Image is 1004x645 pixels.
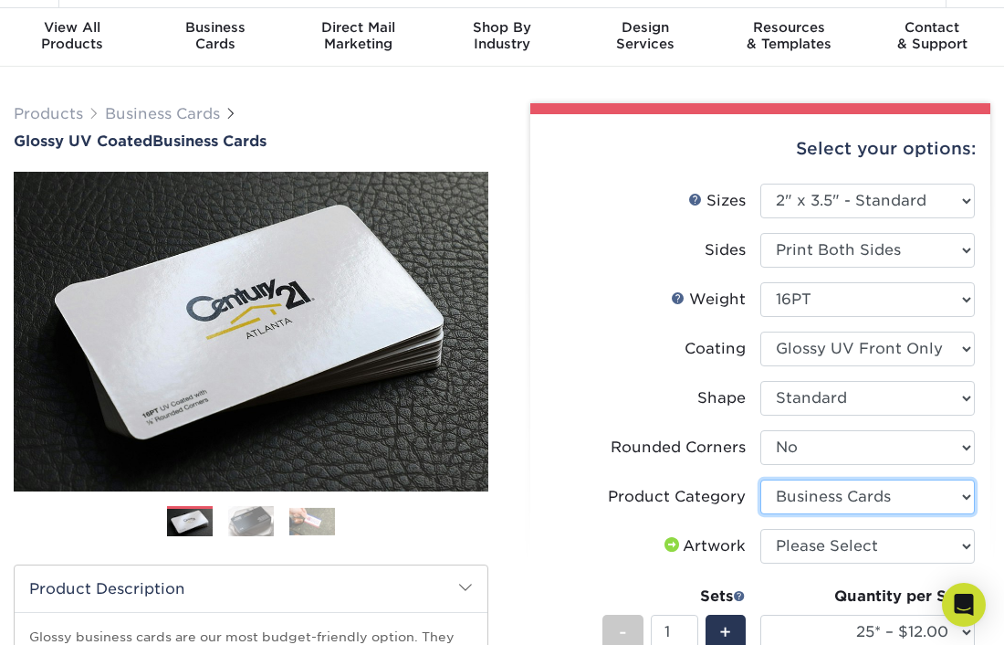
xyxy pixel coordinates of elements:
img: Business Cards 01 [167,500,213,545]
img: Business Cards 02 [228,506,274,537]
div: Cards [143,19,287,52]
span: Shop By [430,19,573,36]
a: Direct MailMarketing [287,8,430,67]
div: Coating [685,338,746,360]
div: Product Category [608,486,746,508]
div: Quantity per Set [760,586,975,608]
h2: Product Description [15,566,487,612]
div: Sets [602,586,746,608]
span: Contact [861,19,1004,36]
span: Direct Mail [287,19,430,36]
iframe: Google Customer Reviews [5,589,155,639]
a: Contact& Support [861,8,1004,67]
a: BusinessCards [143,8,287,67]
span: Design [574,19,717,36]
a: Products [14,105,83,122]
div: Sizes [688,190,746,212]
span: Resources [717,19,861,36]
div: Marketing [287,19,430,52]
div: & Support [861,19,1004,52]
div: Open Intercom Messenger [942,583,986,627]
div: Sides [705,239,746,261]
div: Shape [697,387,746,409]
div: Rounded Corners [611,437,746,459]
span: Business [143,19,287,36]
a: Shop ByIndustry [430,8,573,67]
a: DesignServices [574,8,717,67]
h1: Business Cards [14,132,488,150]
div: Select your options: [545,114,976,184]
span: Glossy UV Coated [14,132,152,150]
div: Services [574,19,717,52]
a: Resources& Templates [717,8,861,67]
a: Glossy UV CoatedBusiness Cards [14,132,488,150]
div: Artwork [661,535,746,557]
div: Weight [671,289,746,311]
div: & Templates [717,19,861,52]
img: Glossy UV Coated 01 [14,94,488,569]
div: Industry [430,19,573,52]
img: Business Cards 03 [289,508,335,535]
a: Business Cards [105,105,220,122]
